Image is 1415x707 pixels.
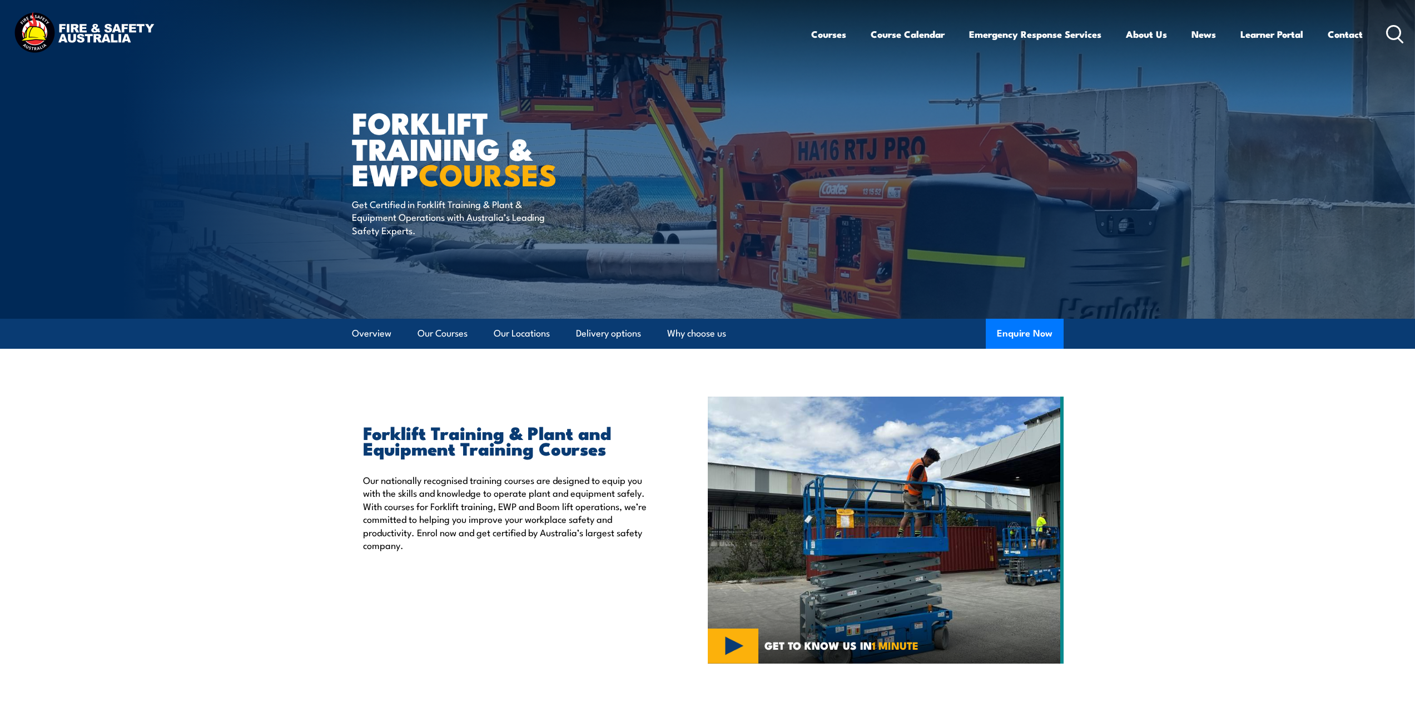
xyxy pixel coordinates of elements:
span: GET TO KNOW US IN [764,640,918,650]
a: Emergency Response Services [969,19,1101,49]
a: Learner Portal [1240,19,1303,49]
img: Verification of Competency (VOC) for Elevating Work Platform (EWP) Under 11m [708,397,1064,664]
a: Course Calendar [871,19,945,49]
a: Our Courses [418,319,468,348]
p: Our nationally recognised training courses are designed to equip you with the skills and knowledg... [363,473,657,551]
a: News [1191,19,1216,49]
h2: Forklift Training & Plant and Equipment Training Courses [363,424,657,456]
strong: 1 MINUTE [872,637,918,653]
button: Enquire Now [986,319,1064,349]
a: Our Locations [494,319,550,348]
a: Why choose us [667,319,726,348]
a: Contact [1328,19,1363,49]
a: Overview [352,319,391,348]
strong: COURSES [419,150,557,196]
a: Delivery options [576,319,641,348]
a: Courses [811,19,846,49]
a: About Us [1126,19,1167,49]
p: Get Certified in Forklift Training & Plant & Equipment Operations with Australia’s Leading Safety... [352,197,555,236]
h1: Forklift Training & EWP [352,109,627,187]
